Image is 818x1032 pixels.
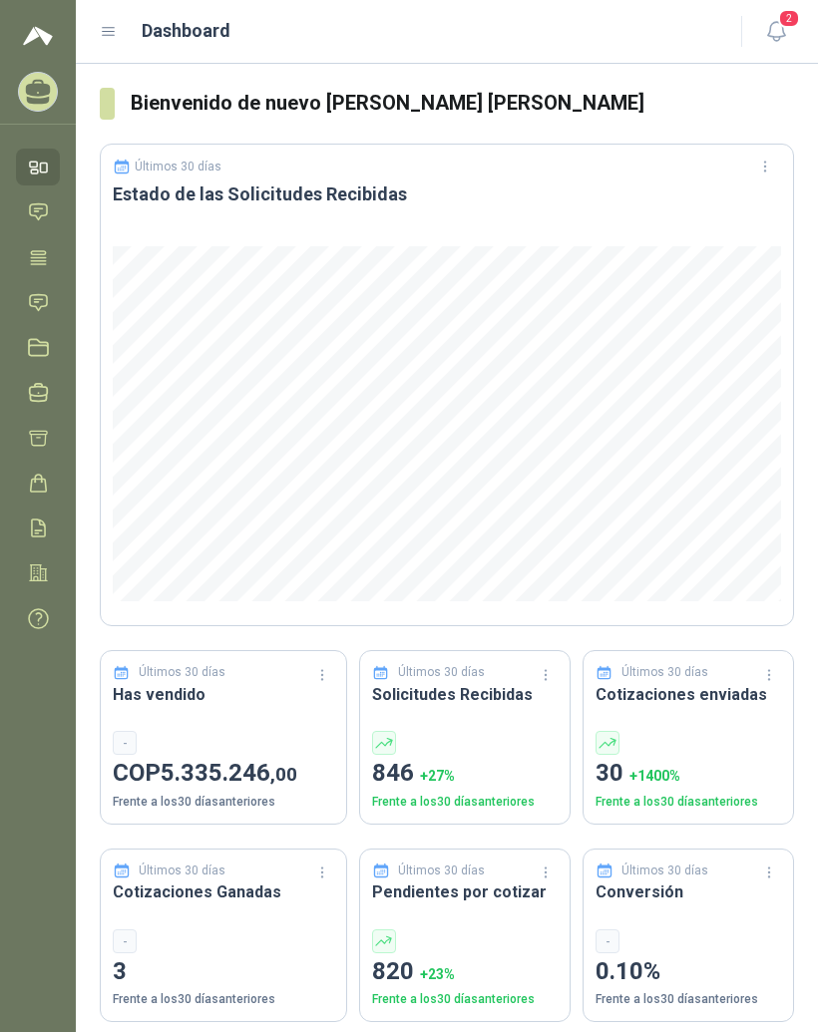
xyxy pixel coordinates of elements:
span: + 1400 % [629,768,680,784]
span: + 27 % [420,768,455,784]
p: 846 [372,755,558,793]
div: - [113,929,137,953]
h3: Solicitudes Recibidas [372,682,558,707]
h3: Cotizaciones Ganadas [113,879,334,904]
p: COP [113,755,334,793]
p: Frente a los 30 días anteriores [596,990,781,1009]
p: 30 [596,755,781,793]
span: 2 [778,9,800,28]
h3: Bienvenido de nuevo [PERSON_NAME] [PERSON_NAME] [131,88,794,119]
button: 2 [758,14,794,50]
p: 0.10% [596,953,781,991]
h3: Conversión [596,879,781,904]
p: Últimos 30 días [398,861,485,880]
p: Últimos 30 días [135,160,221,173]
p: Últimos 30 días [621,663,708,682]
p: Últimos 30 días [621,861,708,880]
p: Frente a los 30 días anteriores [372,990,558,1009]
h1: Dashboard [142,17,230,45]
p: Últimos 30 días [139,861,225,880]
p: 820 [372,953,558,991]
h3: Pendientes por cotizar [372,879,558,904]
p: Frente a los 30 días anteriores [113,793,334,812]
p: Frente a los 30 días anteriores [113,990,334,1009]
h3: Has vendido [113,682,334,707]
span: + 23 % [420,966,455,982]
h3: Estado de las Solicitudes Recibidas [113,182,781,206]
p: Últimos 30 días [398,663,485,682]
p: Últimos 30 días [139,663,225,682]
p: 3 [113,953,334,991]
span: 5.335.246 [161,759,297,787]
div: - [596,929,619,953]
h3: Cotizaciones enviadas [596,682,781,707]
img: Logo peakr [23,24,53,48]
div: - [113,731,137,755]
span: ,00 [270,763,297,786]
p: Frente a los 30 días anteriores [596,793,781,812]
p: Frente a los 30 días anteriores [372,793,558,812]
